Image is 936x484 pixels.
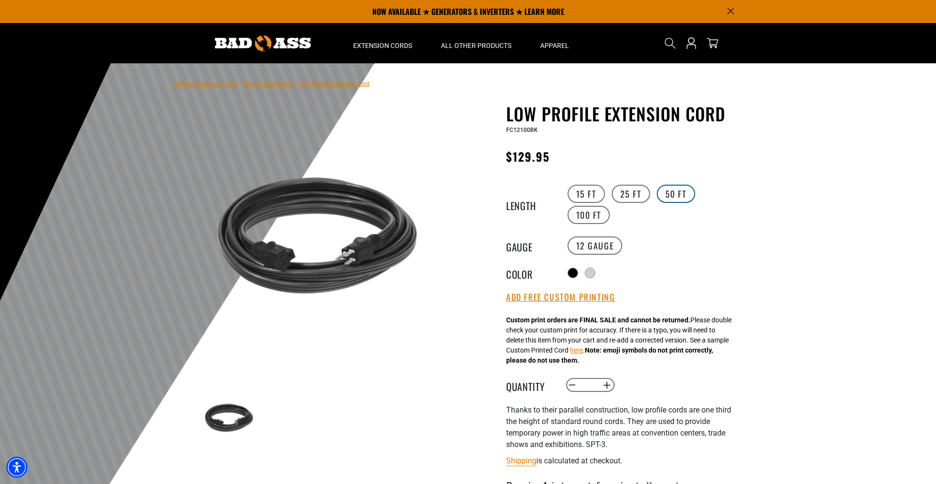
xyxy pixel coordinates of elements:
label: 100 FT [568,206,610,224]
label: 15 FT [568,185,605,203]
img: black [201,392,257,448]
summary: Apparel [526,23,583,63]
span: Apparel [540,41,569,50]
button: Add Free Custom Printing [506,292,615,303]
img: black [201,128,432,359]
span: All Other Products [441,41,511,50]
span: › [296,81,298,87]
p: Thanks to their parallel construction, low profile cords are one third the height of standard rou... [506,404,741,450]
legend: Color [506,267,554,279]
span: Low Profile Extension Cord [300,81,369,87]
strong: Custom print orders are FINAL SALE and cannot be returned. [506,316,690,324]
button: here [570,345,583,355]
span: $129.95 [506,148,550,165]
summary: Search [663,35,678,51]
summary: All Other Products [427,23,526,63]
legend: Gauge [506,239,554,252]
label: 12 Gauge [568,236,623,255]
span: Extension Cords [353,41,412,50]
a: Open this option [684,23,699,63]
span: FC12100BK [506,127,538,133]
strong: Note: emoji symbols do not print correctly, please do not use them. [506,346,713,364]
label: 50 FT [657,185,695,203]
h1: Low Profile Extension Cord [506,104,741,124]
nav: breadcrumbs [173,78,369,89]
a: Bad Ass Extension Cords [173,81,237,87]
label: 25 FT [612,185,650,203]
img: Bad Ass Extension Cords [215,35,311,51]
a: Shipping [506,456,536,465]
span: › [239,81,241,87]
legend: Length [506,198,554,211]
div: Please double check your custom print for accuracy. If there is a typo, you will need to delete t... [506,315,732,366]
summary: Extension Cords [339,23,427,63]
a: Return to Collection [243,81,294,87]
label: Quantity [506,379,554,391]
a: cart [705,37,720,49]
div: Accessibility Menu [6,457,27,478]
div: is calculated at checkout. [506,454,741,467]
